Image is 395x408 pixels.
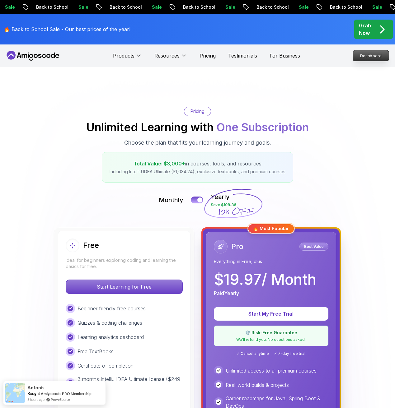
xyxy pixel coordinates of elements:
[359,22,371,37] p: Grab Now
[200,52,216,59] a: Pricing
[226,367,317,374] p: Unlimited access to all premium courses
[4,25,130,33] p: 🔥 Back to School Sale - Our best prices of the year!
[221,310,321,318] p: Start My Free Trial
[66,257,183,270] p: Ideal for beginners exploring coding and learning the basics for free.
[154,52,187,64] button: Resources
[190,108,205,114] p: Pricing
[78,375,183,390] p: 3 months IntelliJ IDEA Ultimate license ($249 value)
[214,307,328,321] button: Start My Free Trial
[142,4,162,10] p: Sale
[216,120,309,134] span: One Subscription
[78,305,146,312] p: Beginner friendly free courses
[110,160,285,167] p: in courses, tools, and resources
[134,160,185,167] span: Total Value: $3,000+
[27,397,45,402] span: 6 hours ago
[124,138,271,147] p: Choose the plan that fits your learning journey and goals.
[228,52,257,59] a: Testimonials
[270,52,300,59] a: For Business
[66,280,182,294] p: Start Learning for Free
[78,319,142,327] p: Quizzes & coding challenges
[78,348,114,355] p: Free TextBooks
[113,52,142,64] button: Products
[214,290,239,297] p: Paid Yearly
[247,4,289,10] p: Back to School
[218,330,324,336] p: 🛡️ Risk-Free Guarantee
[218,337,324,342] p: We'll refund you. No questions asked.
[362,4,382,10] p: Sale
[100,4,142,10] p: Back to School
[86,121,309,133] h2: Unlimited Learning with
[5,383,25,403] img: provesource social proof notification image
[353,50,389,61] a: Dashboard
[68,4,88,10] p: Sale
[159,196,183,204] p: Monthly
[83,240,99,250] h2: Free
[300,243,327,250] p: Best Value
[214,272,316,287] p: $ 19.97 / Month
[66,284,183,290] a: Start Learning for Free
[27,385,45,390] span: Antonis
[274,351,305,356] span: ✓ 7-day free trial
[26,4,68,10] p: Back to School
[173,4,215,10] p: Back to School
[320,4,362,10] p: Back to School
[154,52,180,59] p: Resources
[237,351,269,356] span: ✓ Cancel anytime
[289,4,309,10] p: Sale
[110,169,285,175] p: Including IntelliJ IDEA Ultimate ($1,034.24), exclusive textbooks, and premium courses
[27,391,40,396] span: Bought
[66,280,183,294] button: Start Learning for Free
[226,381,289,389] p: Real-world builds & projects
[78,362,134,369] p: Certificate of completion
[78,333,144,341] p: Learning analytics dashboard
[113,52,134,59] p: Products
[214,258,328,265] p: Everything in Free, plus
[41,391,92,396] a: Amigoscode PRO Membership
[215,4,235,10] p: Sale
[231,242,243,252] h2: Pro
[51,397,70,402] a: ProveSource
